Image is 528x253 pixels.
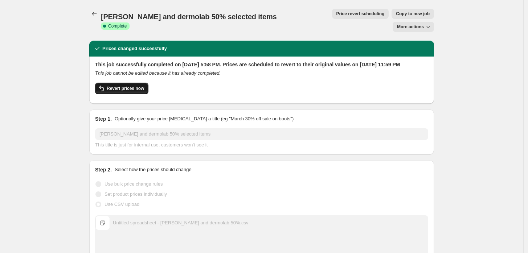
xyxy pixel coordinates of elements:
span: This title is just for internal use, customers won't see it [95,142,208,148]
h2: Step 2. [95,166,112,173]
span: Use bulk price change rules [105,181,163,187]
div: Untitled spreadsheet - [PERSON_NAME] and dermolab 50%.csv [113,219,249,227]
i: This job cannot be edited because it has already completed. [95,70,221,76]
input: 30% off holiday sale [95,128,428,140]
span: Price revert scheduling [336,11,385,17]
h2: Step 1. [95,115,112,123]
button: Price change jobs [89,9,99,19]
span: Revert prices now [107,86,144,91]
h2: Prices changed successfully [102,45,167,52]
span: More actions [397,24,424,30]
h2: This job successfully completed on [DATE] 5:58 PM. Prices are scheduled to revert to their origin... [95,61,428,68]
span: Complete [108,23,127,29]
button: Revert prices now [95,83,148,94]
p: Select how the prices should change [115,166,192,173]
span: [PERSON_NAME] and dermolab 50% selected items [101,13,277,21]
button: More actions [393,22,434,32]
button: Copy to new job [392,9,434,19]
p: Optionally give your price [MEDICAL_DATA] a title (eg "March 30% off sale on boots") [115,115,294,123]
span: Use CSV upload [105,202,139,207]
span: Set product prices individually [105,191,167,197]
span: Copy to new job [396,11,430,17]
button: Price revert scheduling [332,9,389,19]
